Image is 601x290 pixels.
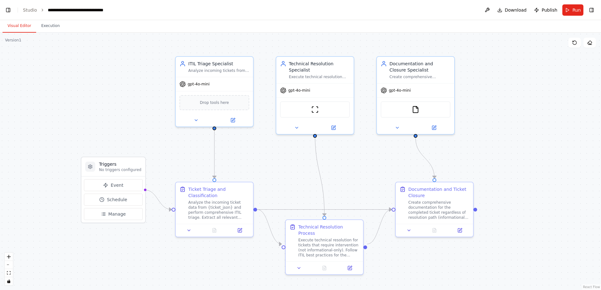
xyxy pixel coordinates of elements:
div: Execute technical resolution steps for non-informational tickets following ITIL best practices, i... [289,74,350,79]
div: Documentation and Closure Specialist [389,61,450,73]
img: FileReadTool [412,106,419,113]
button: Download [495,4,529,16]
div: Analyze the incoming ticket data from {ticket_json} and perform comprehensive ITIL triage. Extrac... [188,200,249,220]
button: Open in side panel [229,227,251,234]
button: No output available [311,264,338,272]
button: Publish [532,4,560,16]
button: fit view [5,269,13,277]
span: Publish [542,7,557,13]
g: Edge from e92225bc-ee68-4d5c-af4d-d45f838ca958 to c157bc4f-aaa1-4e69-9059-20128e072c95 [257,207,392,213]
button: Hide right sidebar [587,6,596,14]
div: ITIL Triage SpecialistAnalyze incoming tickets from JSON format and classify them according to IT... [175,56,254,127]
div: Analyze incoming tickets from JSON format and classify them according to ITIL/ITSM categories (In... [188,68,249,73]
div: Technical Resolution ProcessExecute technical resolution for tickets that require intervention (n... [285,219,364,275]
g: Edge from triggers to e92225bc-ee68-4d5c-af4d-d45f838ca958 [145,187,172,213]
button: Open in side panel [339,264,361,272]
button: Run [562,4,583,16]
div: Ticket Triage and ClassificationAnalyze the incoming ticket data from {ticket_json} and perform c... [175,182,254,237]
span: Drop tools here [200,99,229,106]
button: zoom out [5,261,13,269]
div: Version 1 [5,38,21,43]
span: gpt-4o-mini [288,88,310,93]
span: Download [505,7,527,13]
button: Show left sidebar [4,6,13,14]
g: Edge from e92225bc-ee68-4d5c-af4d-d45f838ca958 to 96ce1da8-8a7e-419e-b0df-135acbb4057a [257,207,282,247]
nav: breadcrumb [23,7,119,13]
div: Technical Resolution SpecialistExecute technical resolution steps for non-informational tickets f... [276,56,354,135]
span: Schedule [107,196,127,203]
button: No output available [201,227,228,234]
button: Execution [36,19,65,33]
span: Run [572,7,581,13]
div: Ticket Triage and Classification [188,186,249,199]
g: Edge from 96ce1da8-8a7e-419e-b0df-135acbb4057a to c157bc4f-aaa1-4e69-9059-20128e072c95 [367,207,392,247]
button: zoom in [5,253,13,261]
button: toggle interactivity [5,277,13,285]
span: gpt-4o-mini [389,88,411,93]
h3: Triggers [99,161,141,167]
button: Open in side panel [449,227,471,234]
div: Technical Resolution Process [298,224,359,236]
div: Documentation and Ticket ClosureCreate comprehensive documentation for the completed ticket regar... [395,182,474,237]
button: Visual Editor [3,19,36,33]
span: Manage [108,211,126,217]
div: ITIL Triage Specialist [188,61,249,67]
div: Technical Resolution Specialist [289,61,350,73]
button: Schedule [84,194,143,206]
p: No triggers configured [99,167,141,172]
button: Open in side panel [316,124,351,132]
div: Documentation and Closure SpecialistCreate comprehensive documentation of all resolution steps, d... [376,56,455,135]
div: TriggersNo triggers configuredEventScheduleManage [81,157,146,223]
img: ScrapeWebsiteTool [311,106,319,113]
div: Create comprehensive documentation for the completed ticket regardless of resolution path (inform... [408,200,469,220]
button: No output available [421,227,448,234]
span: gpt-4o-mini [188,82,210,87]
div: Create comprehensive documentation of all resolution steps, decisions made throughout the ticket ... [389,74,450,79]
div: Documentation and Ticket Closure [408,186,469,199]
button: Manage [84,208,143,220]
a: Studio [23,8,37,13]
g: Edge from da4240d4-2776-4fef-8bcb-7138be2152d5 to c157bc4f-aaa1-4e69-9059-20128e072c95 [412,138,438,178]
span: Event [111,182,123,188]
div: Execute technical resolution for tickets that require intervention (not informational-only). Foll... [298,238,359,258]
button: Open in side panel [215,116,251,124]
a: React Flow attribution [583,285,600,289]
g: Edge from 3db47932-1d8f-4f7f-ab12-ff7191ca62b7 to 96ce1da8-8a7e-419e-b0df-135acbb4057a [312,132,328,216]
button: Open in side panel [416,124,452,132]
button: Event [84,179,143,191]
div: React Flow controls [5,253,13,285]
g: Edge from 148b5b46-e383-4a19-bdb2-93930a4f2671 to e92225bc-ee68-4d5c-af4d-d45f838ca958 [211,130,218,178]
